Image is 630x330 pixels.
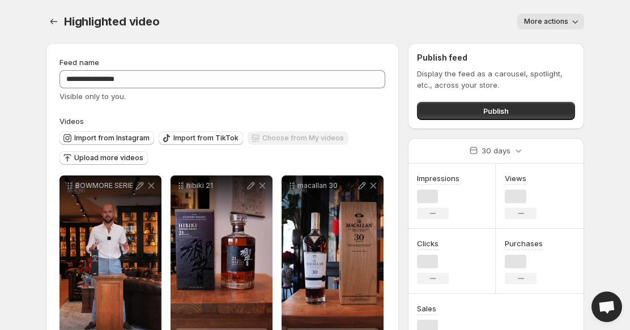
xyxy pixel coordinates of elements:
button: Import from Instagram [59,131,154,145]
p: macallan 30 [297,181,356,190]
h3: Sales [417,303,436,314]
span: Feed name [59,58,99,67]
p: hibiki 21 [186,181,245,190]
span: Import from Instagram [74,134,150,143]
span: More actions [524,17,568,26]
p: Display the feed as a carousel, spotlight, etc., across your store. [417,68,575,91]
h3: Purchases [505,238,543,249]
a: Open chat [591,292,622,322]
p: BOWMORE SERIE [75,181,134,190]
button: More actions [517,14,584,29]
span: Videos [59,117,84,126]
span: Publish [483,105,509,117]
button: Publish [417,102,575,120]
button: Upload more videos [59,151,148,165]
span: Upload more videos [74,153,143,162]
span: Import from TikTok [173,134,239,143]
h3: Impressions [417,173,459,184]
span: Visible only to you. [59,92,126,101]
h3: Views [505,173,526,184]
span: Highlighted video [64,15,160,28]
button: Settings [46,14,62,29]
h3: Clicks [417,238,439,249]
h2: Publish feed [417,52,575,63]
button: Import from TikTok [159,131,243,145]
p: 30 days [482,145,510,156]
